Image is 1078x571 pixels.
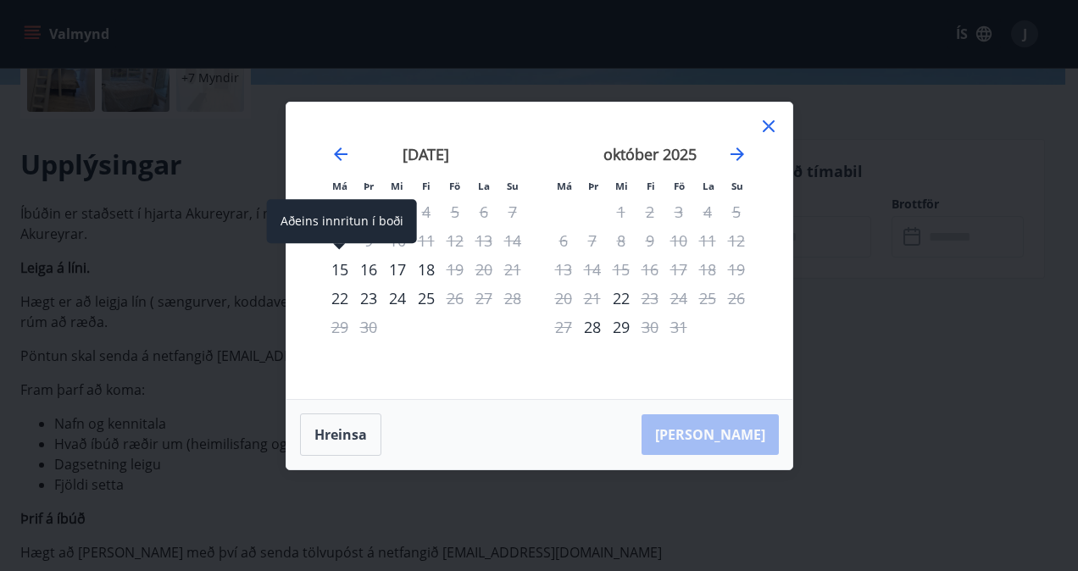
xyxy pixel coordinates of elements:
td: Choose miðvikudagur, 29. október 2025 as your check-in date. It’s available. [607,313,636,341]
button: Hreinsa [300,413,381,456]
div: Aðeins útritun í boði [441,255,470,284]
small: La [703,180,714,192]
td: Not available. laugardagur, 27. september 2025 [470,284,498,313]
td: Not available. fimmtudagur, 2. október 2025 [636,197,664,226]
td: Not available. föstudagur, 10. október 2025 [664,226,693,255]
div: Aðeins innritun í boði [578,313,607,341]
td: Not available. miðvikudagur, 8. október 2025 [607,226,636,255]
div: 16 [354,255,383,284]
td: Choose miðvikudagur, 17. september 2025 as your check-in date. It’s available. [383,255,412,284]
td: Not available. laugardagur, 4. október 2025 [693,197,722,226]
div: Aðeins útritun í boði [636,284,664,313]
small: Má [332,180,347,192]
div: Move backward to switch to the previous month. [331,144,351,164]
td: Choose þriðjudagur, 16. september 2025 as your check-in date. It’s available. [354,255,383,284]
td: Not available. mánudagur, 20. október 2025 [549,284,578,313]
td: Not available. laugardagur, 6. september 2025 [470,197,498,226]
td: Not available. þriðjudagur, 2. september 2025 [354,197,383,226]
small: Mi [615,180,628,192]
td: Not available. fimmtudagur, 4. september 2025 [412,197,441,226]
td: Not available. mánudagur, 29. september 2025 [325,313,354,341]
div: Aðeins útritun í boði [441,284,470,313]
td: Not available. föstudagur, 24. október 2025 [664,284,693,313]
td: Not available. laugardagur, 13. september 2025 [470,226,498,255]
div: 23 [354,284,383,313]
td: Not available. sunnudagur, 26. október 2025 [722,284,751,313]
td: Not available. sunnudagur, 28. september 2025 [498,284,527,313]
strong: október 2025 [603,144,697,164]
div: Aðeins innritun í boði [325,284,354,313]
td: Not available. þriðjudagur, 21. október 2025 [578,284,607,313]
small: Má [557,180,572,192]
td: Not available. fimmtudagur, 11. september 2025 [412,226,441,255]
td: Not available. miðvikudagur, 15. október 2025 [607,255,636,284]
td: Not available. sunnudagur, 21. september 2025 [498,255,527,284]
td: Choose fimmtudagur, 18. september 2025 as your check-in date. It’s available. [412,255,441,284]
div: 24 [383,284,412,313]
td: Not available. mánudagur, 27. október 2025 [549,313,578,341]
td: Not available. sunnudagur, 12. október 2025 [722,226,751,255]
div: 25 [412,284,441,313]
td: Not available. fimmtudagur, 23. október 2025 [636,284,664,313]
td: Choose þriðjudagur, 28. október 2025 as your check-in date. It’s available. [578,313,607,341]
td: Not available. föstudagur, 31. október 2025 [664,313,693,341]
td: Not available. laugardagur, 25. október 2025 [693,284,722,313]
td: Not available. mánudagur, 1. september 2025 [325,197,354,226]
small: Fi [647,180,655,192]
div: 17 [383,255,412,284]
td: Not available. sunnudagur, 19. október 2025 [722,255,751,284]
td: Not available. sunnudagur, 5. október 2025 [722,197,751,226]
div: Move forward to switch to the next month. [727,144,747,164]
small: Fö [674,180,685,192]
td: Not available. sunnudagur, 14. september 2025 [498,226,527,255]
div: Aðeins innritun í boði [607,284,636,313]
strong: [DATE] [403,144,449,164]
td: Not available. þriðjudagur, 7. október 2025 [578,226,607,255]
small: Fi [422,180,431,192]
small: Þr [364,180,374,192]
td: Not available. mánudagur, 13. október 2025 [549,255,578,284]
div: 18 [412,255,441,284]
small: Su [507,180,519,192]
td: Choose mánudagur, 15. september 2025 as your check-in date. It’s available. [325,255,354,284]
td: Not available. fimmtudagur, 16. október 2025 [636,255,664,284]
div: Calendar [307,123,772,379]
div: Aðeins innritun í boði [267,199,417,243]
small: Su [731,180,743,192]
td: Choose fimmtudagur, 25. september 2025 as your check-in date. It’s available. [412,284,441,313]
td: Not available. fimmtudagur, 30. október 2025 [636,313,664,341]
small: Fö [449,180,460,192]
td: Choose mánudagur, 22. september 2025 as your check-in date. It’s available. [325,284,354,313]
td: Not available. föstudagur, 26. september 2025 [441,284,470,313]
div: 29 [607,313,636,341]
td: Not available. föstudagur, 12. september 2025 [441,226,470,255]
td: Choose miðvikudagur, 24. september 2025 as your check-in date. It’s available. [383,284,412,313]
td: Not available. laugardagur, 20. september 2025 [470,255,498,284]
td: Not available. mánudagur, 6. október 2025 [549,226,578,255]
td: Not available. miðvikudagur, 1. október 2025 [607,197,636,226]
div: Aðeins innritun í boði [325,255,354,284]
td: Not available. þriðjudagur, 30. september 2025 [354,313,383,341]
small: Þr [588,180,598,192]
td: Not available. laugardagur, 11. október 2025 [693,226,722,255]
td: Not available. laugardagur, 18. október 2025 [693,255,722,284]
td: Choose miðvikudagur, 22. október 2025 as your check-in date. It’s available. [607,284,636,313]
td: Not available. föstudagur, 17. október 2025 [664,255,693,284]
td: Not available. fimmtudagur, 9. október 2025 [636,226,664,255]
td: Not available. föstudagur, 5. september 2025 [441,197,470,226]
div: Aðeins útritun í boði [636,313,664,341]
small: Mi [391,180,403,192]
small: La [478,180,490,192]
td: Not available. sunnudagur, 7. september 2025 [498,197,527,226]
td: Not available. föstudagur, 19. september 2025 [441,255,470,284]
td: Not available. miðvikudagur, 3. september 2025 [383,197,412,226]
td: Not available. þriðjudagur, 14. október 2025 [578,255,607,284]
td: Not available. föstudagur, 3. október 2025 [664,197,693,226]
td: Choose þriðjudagur, 23. september 2025 as your check-in date. It’s available. [354,284,383,313]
